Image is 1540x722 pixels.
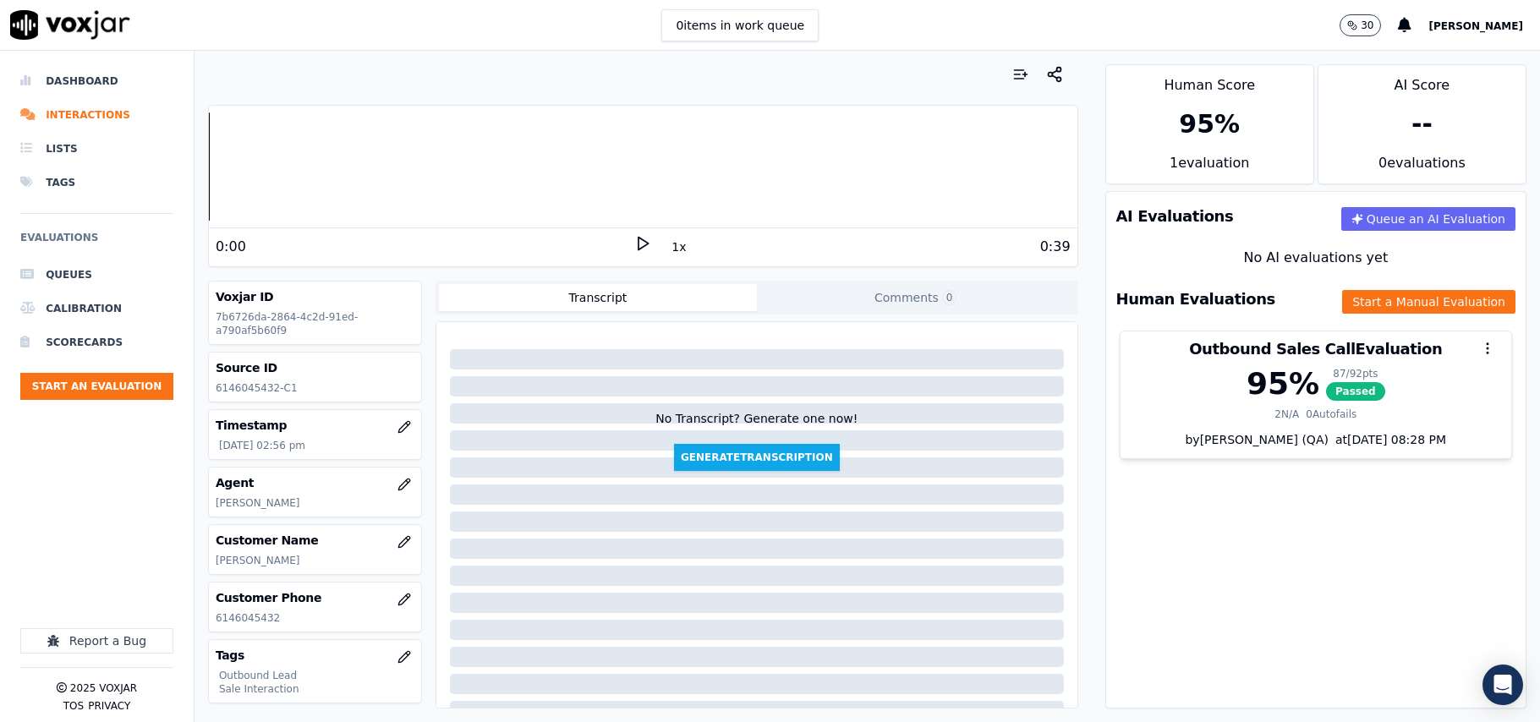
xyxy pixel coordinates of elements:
p: [PERSON_NAME] [216,496,414,510]
a: Tags [20,166,173,200]
button: [PERSON_NAME] [1428,15,1540,36]
img: voxjar logo [10,10,130,40]
h3: Customer Phone [216,589,414,606]
div: AI Score [1318,65,1526,96]
p: Sale Interaction [219,682,414,696]
p: 30 [1361,19,1373,32]
button: 30 [1340,14,1381,36]
button: Start a Manual Evaluation [1342,290,1515,314]
div: 2 N/A [1274,407,1299,421]
button: Comments [757,284,1075,311]
div: at [DATE] 08:28 PM [1329,431,1446,448]
button: 1x [668,235,689,259]
div: Open Intercom Messenger [1482,665,1523,705]
h3: Human Evaluations [1116,292,1275,307]
span: Passed [1326,382,1385,401]
h3: Voxjar ID [216,288,414,305]
h3: Tags [216,647,414,664]
div: No Transcript? Generate one now! [655,410,858,444]
button: Report a Bug [20,628,173,654]
div: 87 / 92 pts [1326,367,1385,380]
div: 0 Autofails [1306,407,1356,421]
div: 0:00 [216,237,246,257]
h3: Timestamp [216,417,414,434]
div: 95 % [1247,367,1319,401]
div: 0 evaluation s [1318,153,1526,183]
button: Start an Evaluation [20,373,173,400]
button: Transcript [439,284,757,311]
button: TOS [63,699,84,713]
div: Human Score [1106,65,1313,96]
h3: Customer Name [216,532,414,549]
span: [PERSON_NAME] [1428,20,1523,32]
div: by [PERSON_NAME] (QA) [1121,431,1511,458]
button: GenerateTranscription [674,444,840,471]
h6: Evaluations [20,227,173,258]
button: Queue an AI Evaluation [1341,207,1515,231]
span: 0 [942,290,957,305]
button: 0items in work queue [661,9,819,41]
p: 6146045432 [216,611,414,625]
a: Interactions [20,98,173,132]
a: Calibration [20,292,173,325]
a: Scorecards [20,325,173,359]
div: 0:39 [1040,237,1071,257]
a: Dashboard [20,64,173,98]
h3: Agent [216,474,414,491]
a: Lists [20,132,173,166]
p: [PERSON_NAME] [216,554,414,567]
p: [DATE] 02:56 pm [219,439,414,452]
p: Outbound Lead [219,669,414,682]
div: 95 % [1179,109,1240,139]
p: 2025 Voxjar [70,681,137,695]
button: Privacy [88,699,130,713]
h3: Source ID [216,359,414,376]
button: 30 [1340,14,1398,36]
p: 6146045432-C1 [216,381,414,395]
div: No AI evaluations yet [1120,248,1512,268]
a: Queues [20,258,173,292]
p: 7b6726da-2864-4c2d-91ed-a790af5b60f9 [216,310,414,337]
div: 1 evaluation [1106,153,1313,183]
h3: AI Evaluations [1116,209,1234,224]
div: -- [1411,109,1433,139]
